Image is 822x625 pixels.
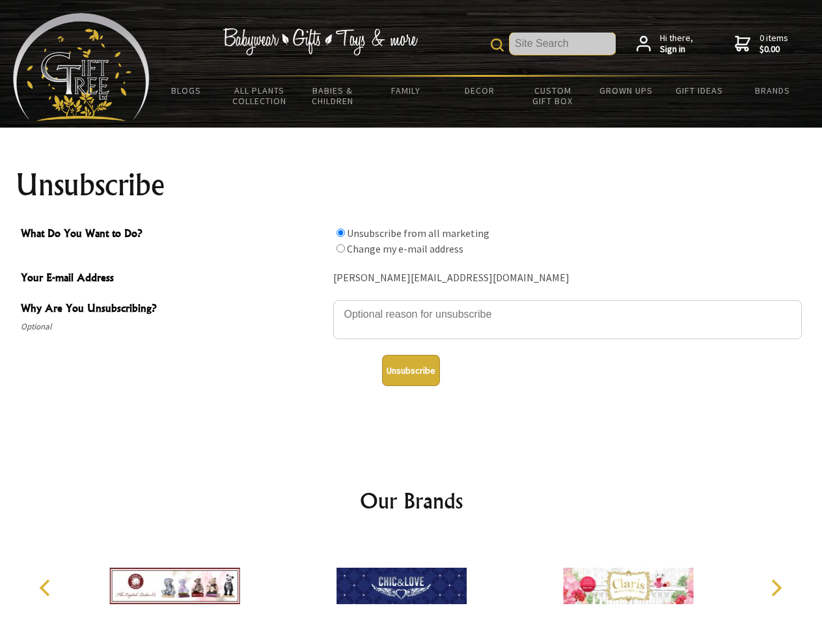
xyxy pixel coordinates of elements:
[13,13,150,121] img: Babyware - Gifts - Toys and more...
[637,33,693,55] a: Hi there,Sign in
[21,319,327,335] span: Optional
[660,44,693,55] strong: Sign in
[296,77,370,115] a: Babies & Children
[443,77,516,104] a: Decor
[663,77,736,104] a: Gift Ideas
[516,77,590,115] a: Custom Gift Box
[735,33,788,55] a: 0 items$0.00
[760,32,788,55] span: 0 items
[660,33,693,55] span: Hi there,
[21,300,327,319] span: Why Are You Unsubscribing?
[16,169,807,201] h1: Unsubscribe
[491,38,504,51] img: product search
[510,33,616,55] input: Site Search
[21,270,327,288] span: Your E-mail Address
[736,77,810,104] a: Brands
[33,574,61,602] button: Previous
[347,242,463,255] label: Change my e-mail address
[150,77,223,104] a: BLOGS
[347,227,489,240] label: Unsubscribe from all marketing
[336,229,345,237] input: What Do You Want to Do?
[336,244,345,253] input: What Do You Want to Do?
[370,77,443,104] a: Family
[333,300,802,339] textarea: Why Are You Unsubscribing?
[223,77,297,115] a: All Plants Collection
[382,355,440,386] button: Unsubscribe
[761,574,790,602] button: Next
[223,28,418,55] img: Babywear - Gifts - Toys & more
[21,225,327,244] span: What Do You Want to Do?
[26,485,797,516] h2: Our Brands
[333,268,802,288] div: [PERSON_NAME][EMAIL_ADDRESS][DOMAIN_NAME]
[589,77,663,104] a: Grown Ups
[760,44,788,55] strong: $0.00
